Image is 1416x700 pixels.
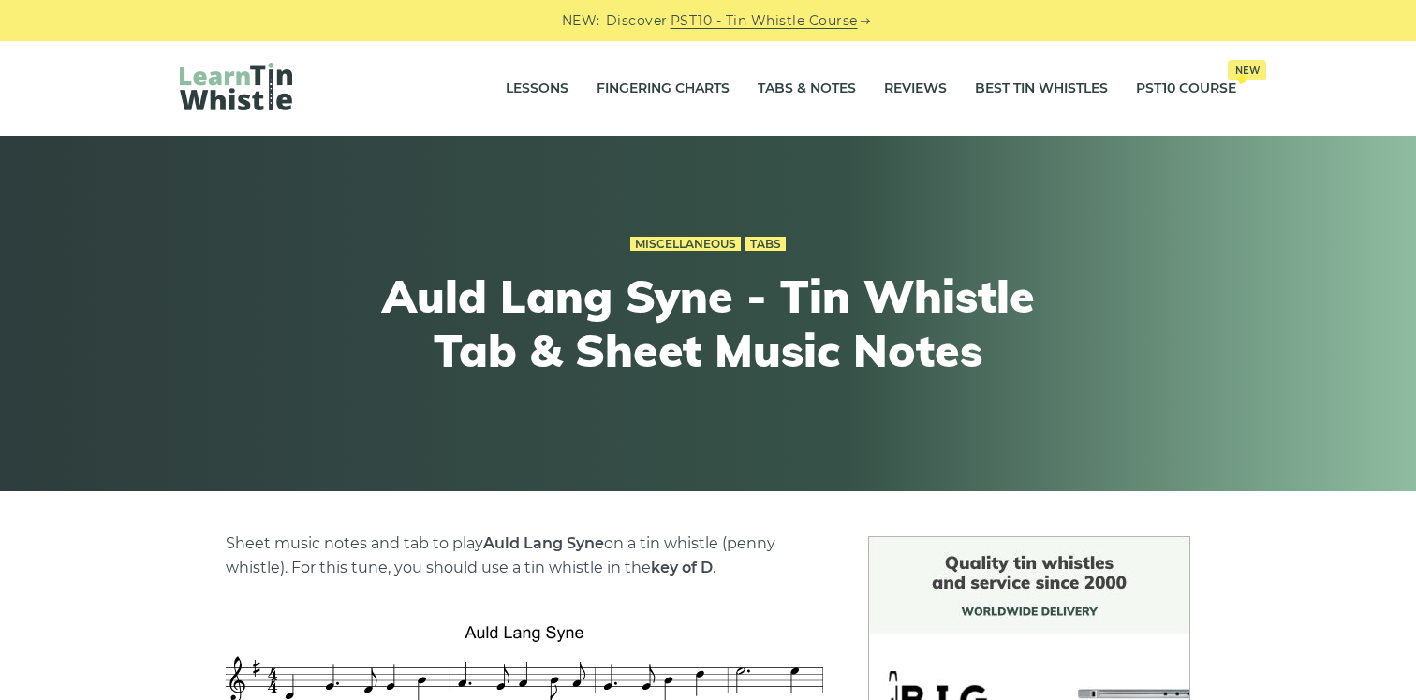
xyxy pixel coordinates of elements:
[651,559,713,576] strong: key of D
[758,66,856,112] a: Tabs & Notes
[483,534,604,552] strong: Auld Lang Syne
[363,270,1053,377] h1: Auld Lang Syne - Tin Whistle Tab & Sheet Music Notes
[975,66,1108,112] a: Best Tin Whistles
[597,66,730,112] a: Fingering Charts
[506,66,568,112] a: Lessons
[884,66,947,112] a: Reviews
[630,237,741,252] a: Miscellaneous
[1228,60,1266,80] span: New
[1136,66,1236,112] a: PST10 CourseNew
[180,63,292,110] img: LearnTinWhistle.com
[226,532,823,580] p: Sheet music notes and tab to play on a tin whistle (penny whistle). For this tune, you should use...
[745,237,786,252] a: Tabs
